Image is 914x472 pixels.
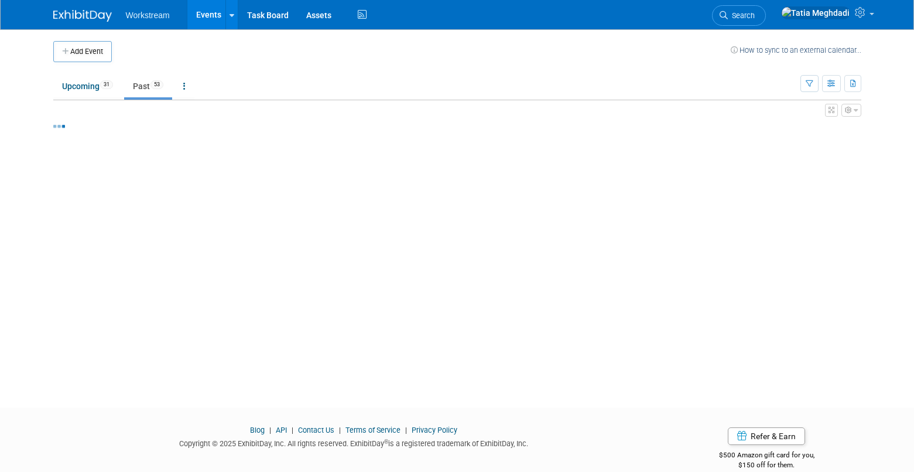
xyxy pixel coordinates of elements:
[298,426,334,434] a: Contact Us
[53,75,122,97] a: Upcoming31
[728,11,755,20] span: Search
[781,6,850,19] img: Tatia Meghdadi
[126,11,170,20] span: Workstream
[384,439,388,445] sup: ®
[289,426,296,434] span: |
[100,80,113,89] span: 31
[266,426,274,434] span: |
[712,5,766,26] a: Search
[672,443,861,470] div: $500 Amazon gift card for you,
[336,426,344,434] span: |
[728,427,805,445] a: Refer & Earn
[53,436,655,449] div: Copyright © 2025 ExhibitDay, Inc. All rights reserved. ExhibitDay is a registered trademark of Ex...
[53,125,65,128] img: loading...
[402,426,410,434] span: |
[53,10,112,22] img: ExhibitDay
[672,460,861,470] div: $150 off for them.
[150,80,163,89] span: 53
[53,41,112,62] button: Add Event
[276,426,287,434] a: API
[124,75,172,97] a: Past53
[250,426,265,434] a: Blog
[731,46,861,55] a: How to sync to an external calendar...
[412,426,457,434] a: Privacy Policy
[345,426,400,434] a: Terms of Service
